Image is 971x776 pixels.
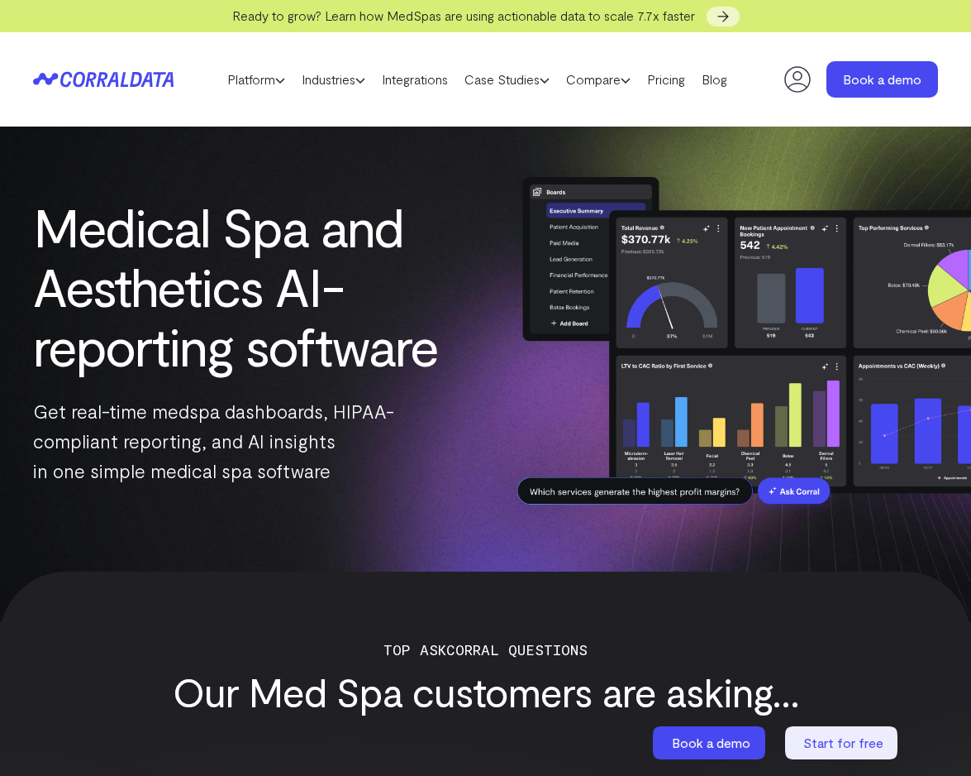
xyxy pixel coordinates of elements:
p: Top ASKCorral Questions [41,638,930,661]
a: Book a demo [653,726,769,759]
h1: Medical Spa and Aesthetics AI-reporting software [33,197,453,376]
h3: Our Med Spa customers are asking... [41,669,930,714]
span: Start for free [803,735,883,750]
p: Get real-time medspa dashboards, HIPAA-compliant reporting, and AI insights in one simple medical... [33,396,453,486]
span: Ready to grow? Learn how MedSpas are using actionable data to scale 7.7x faster [232,7,695,23]
a: Industries [293,67,374,92]
a: Integrations [374,67,456,92]
a: Compare [558,67,639,92]
a: Pricing [639,67,693,92]
a: Case Studies [456,67,558,92]
a: Book a demo [826,61,938,98]
span: Book a demo [672,735,750,750]
a: Start for free [785,726,901,759]
a: Platform [219,67,293,92]
a: Blog [693,67,735,92]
